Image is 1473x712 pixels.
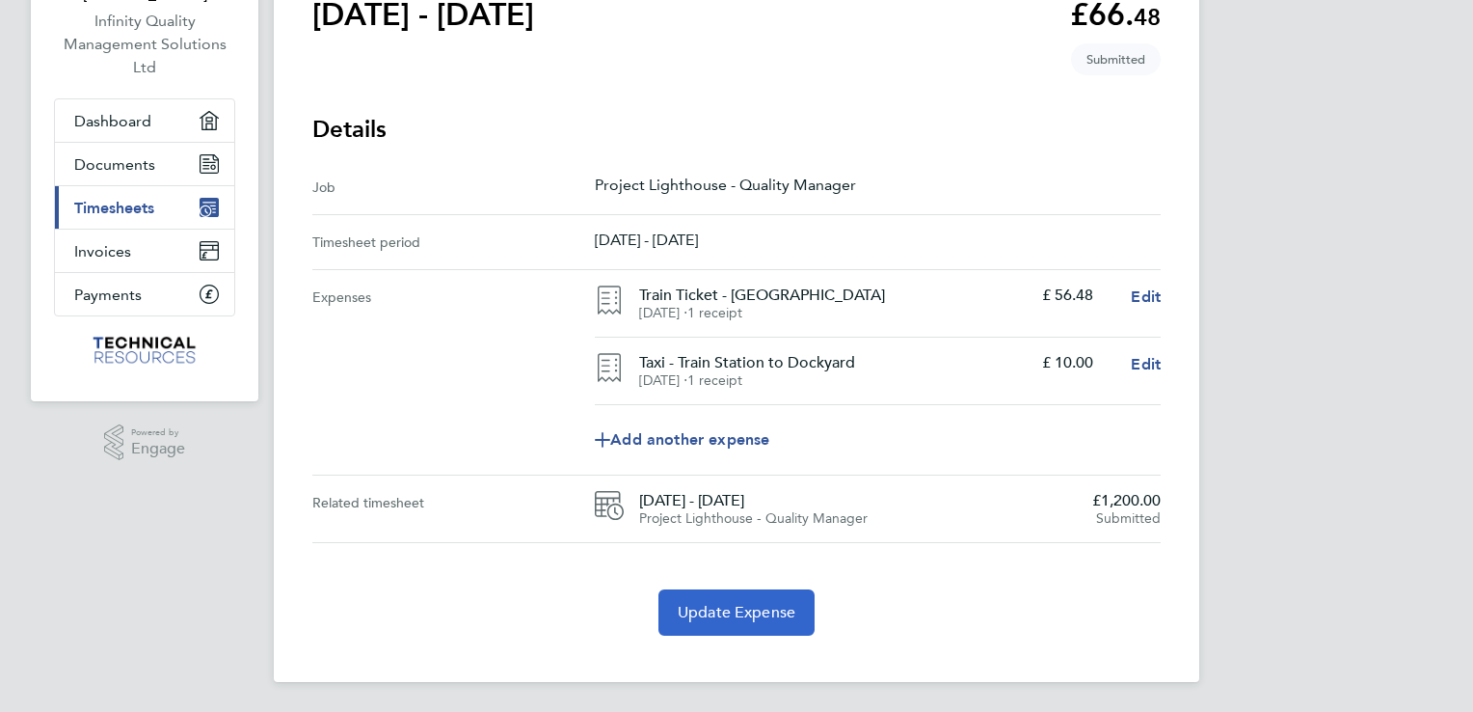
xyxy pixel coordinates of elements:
[1131,288,1161,306] span: Edit
[1131,353,1161,376] a: Edit
[1131,355,1161,373] span: Edit
[595,432,769,448] span: Add another expense
[595,231,1161,249] p: [DATE] - [DATE]
[639,491,1077,510] span: [DATE] - [DATE]
[74,155,155,174] span: Documents
[1096,510,1161,527] span: Submitted
[312,270,595,475] div: Expenses
[1071,43,1161,75] span: This timesheet is Submitted.
[595,491,1161,527] a: [DATE] - [DATE]Project Lighthouse - Quality Manager£1,200.00Submitted
[74,286,142,304] span: Payments
[74,199,154,217] span: Timesheets
[639,353,1026,372] h4: Taxi - Train Station to Dockyard
[74,112,151,130] span: Dashboard
[54,336,235,367] a: Go to home page
[55,99,234,142] a: Dashboard
[639,286,1026,305] h4: Train Ticket - [GEOGRAPHIC_DATA]
[312,491,595,527] div: Related timesheet
[687,305,742,321] span: 1 receipt
[678,603,795,622] span: Update Expense
[74,242,131,260] span: Invoices
[639,372,687,389] span: [DATE] ⋅
[104,424,186,461] a: Powered byEngage
[55,143,234,185] a: Documents
[54,10,235,79] a: Infinity Quality Management Solutions Ltd
[55,186,234,229] a: Timesheets
[131,441,185,457] span: Engage
[312,114,1161,145] h3: Details
[1131,286,1161,309] a: Edit
[595,176,1161,194] p: Project Lighthouse - Quality Manager
[131,424,185,441] span: Powered by
[639,305,687,321] span: [DATE] ⋅
[55,273,234,315] a: Payments
[312,176,595,199] div: Job
[1134,3,1161,31] span: 48
[312,231,595,254] div: Timesheet period
[1092,491,1161,510] span: £1,200.00
[595,421,1161,459] a: Add another expense
[91,336,200,367] img: technicalresources-logo-retina.png
[1042,286,1093,305] p: £ 56.48
[687,372,742,389] span: 1 receipt
[658,589,815,636] button: Update Expense
[639,510,868,527] span: Project Lighthouse - Quality Manager
[55,230,234,272] a: Invoices
[1042,353,1093,372] p: £ 10.00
